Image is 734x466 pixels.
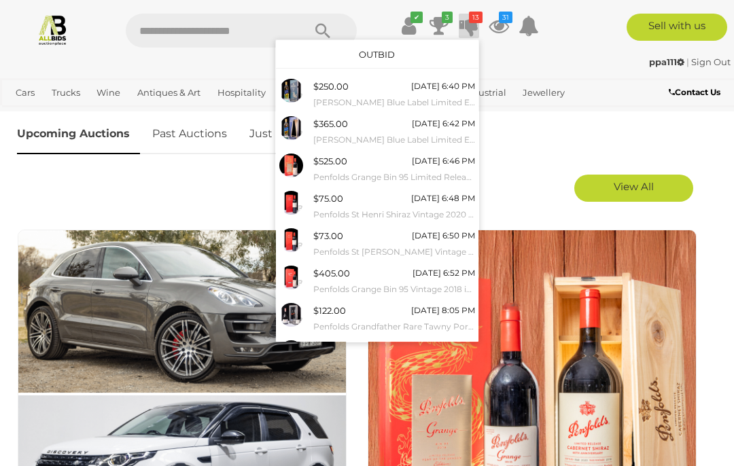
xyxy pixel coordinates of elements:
[276,337,478,374] a: $21.00 [DATE] 6:32 PM Five Australian RAM 2021 Two Dollar UNC Coins, Indigenous Military
[517,82,570,104] a: Jewellery
[459,14,479,38] a: 13
[313,266,350,281] div: $405.00
[669,87,720,97] b: Contact Us
[686,56,689,67] span: |
[10,104,47,126] a: Office
[399,14,419,38] a: ✔
[412,154,475,168] div: [DATE] 6:46 PM
[499,12,512,23] i: 31
[37,14,69,46] img: Allbids.com.au
[313,170,475,185] small: Penfolds Grange Bin 95 Limited Release Year of the Dragon 2019 in Presentation Box
[97,104,205,126] a: [GEOGRAPHIC_DATA]
[691,56,731,67] a: Sign Out
[279,266,303,289] img: 53467-39a.jpg
[429,14,449,38] a: 3
[411,191,475,206] div: [DATE] 6:48 PM
[276,75,478,113] a: $250.00 [DATE] 6:40 PM [PERSON_NAME] Blue Label Limited Edition Design Celebrating Year of the Ox
[279,154,303,177] img: 53467-38a.jpg
[46,82,86,104] a: Trucks
[276,113,478,150] a: $365.00 [DATE] 6:42 PM [PERSON_NAME] Blue Label Limited Edition Design Celebrating Year of the Dog
[313,79,349,94] div: $250.00
[10,82,40,104] a: Cars
[276,262,478,300] a: $405.00 [DATE] 6:52 PM Penfolds Grange Bin 95 Vintage 2018 in Presentation Box
[313,245,475,259] small: Penfolds St [PERSON_NAME] Vintage 2017 in Presentation Box
[279,303,303,327] img: 53467-7c.jpg
[359,49,395,60] a: Outbid
[212,82,271,104] a: Hospitality
[313,319,475,334] small: Penfolds Grandfather Rare Tawny Port in Presentation Box - Minimum Blended Age of [DEMOGRAPHIC_DA...
[458,82,512,104] a: Industrial
[469,12,483,23] i: 13
[669,85,724,100] a: Contact Us
[411,79,475,94] div: [DATE] 6:40 PM
[313,340,341,356] div: $21.00
[649,56,684,67] strong: ppa111
[413,340,475,355] div: [DATE] 6:32 PM
[313,191,343,207] div: $75.00
[279,340,303,364] img: 54000-57a.jpg
[279,228,303,252] img: 53467-37a.jpg
[313,303,346,319] div: $122.00
[649,56,686,67] a: ppa111
[313,116,348,132] div: $365.00
[289,14,357,48] button: Search
[313,154,347,169] div: $525.00
[276,187,478,225] a: $75.00 [DATE] 6:48 PM Penfolds St Henri Shiraz Vintage 2020 in Presentation Box
[313,228,343,244] div: $73.00
[412,116,475,131] div: [DATE] 6:42 PM
[627,14,728,41] a: Sell with us
[313,282,475,297] small: Penfolds Grange Bin 95 Vintage 2018 in Presentation Box
[279,116,303,140] img: 53467-4e.jpg
[276,150,478,187] a: $525.00 [DATE] 6:46 PM Penfolds Grange Bin 95 Limited Release Year of the Dragon 2019 in Presenta...
[411,303,475,318] div: [DATE] 8:05 PM
[412,228,475,243] div: [DATE] 6:50 PM
[279,191,303,215] img: 53467-36a.jpg
[276,300,478,337] a: $122.00 [DATE] 8:05 PM Penfolds Grandfather Rare Tawny Port in Presentation Box - Minimum Blended...
[276,225,478,262] a: $73.00 [DATE] 6:50 PM Penfolds St [PERSON_NAME] Vintage 2017 in Presentation Box
[313,132,475,147] small: [PERSON_NAME] Blue Label Limited Edition Design Celebrating Year of the Dog
[489,14,509,38] a: 31
[313,95,475,110] small: [PERSON_NAME] Blue Label Limited Edition Design Celebrating Year of the Ox
[91,82,126,104] a: Wine
[410,12,423,23] i: ✔
[413,266,475,281] div: [DATE] 6:52 PM
[132,82,206,104] a: Antiques & Art
[53,104,92,126] a: Sports
[279,79,303,103] img: 53467-3c.jpg
[442,12,453,23] i: 3
[313,207,475,222] small: Penfolds St Henri Shiraz Vintage 2020 in Presentation Box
